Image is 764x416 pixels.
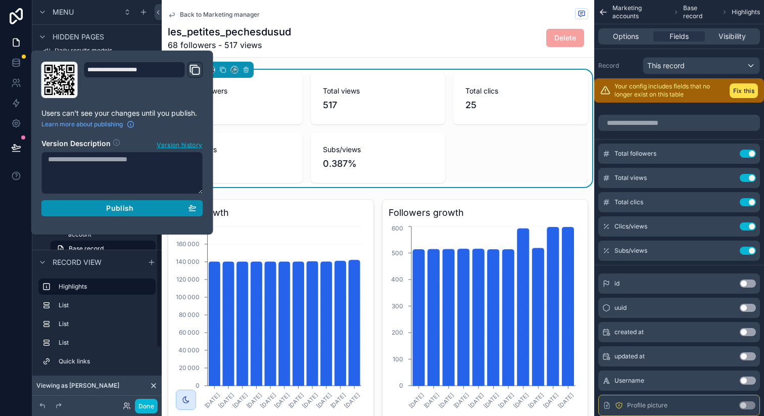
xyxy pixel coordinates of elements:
[180,157,291,171] span: 4.836%
[53,257,102,267] span: Record view
[156,138,203,150] button: Version history
[84,62,203,98] div: Domain and Custom Link
[69,245,104,253] span: Base record
[168,25,291,39] h1: les_petites_pechesdusud
[36,382,119,390] span: Viewing as [PERSON_NAME]
[598,62,639,70] label: Record
[59,320,152,328] label: List
[732,8,760,16] span: Highlights
[180,86,291,96] span: Total followers
[323,157,434,171] span: 0.387%
[135,399,158,413] button: Done
[157,139,202,149] span: Version history
[614,222,647,230] span: Clics/views
[614,150,656,158] span: Total followers
[53,7,74,17] span: Menu
[41,120,135,128] a: Learn more about publishing
[59,357,152,365] label: Quick links
[613,31,639,41] span: Options
[41,108,203,118] p: Users can't see your changes until you publish.
[180,11,260,19] span: Back to Marketing manager
[614,247,647,255] span: Subs/views
[168,11,260,19] a: Back to Marketing manager
[41,138,111,150] h2: Version Description
[612,4,669,20] span: Marketing accounts
[614,174,647,182] span: Total views
[614,328,644,336] span: created at
[323,86,434,96] span: Total views
[51,241,156,257] a: Base record
[323,145,434,155] span: Subs/views
[180,98,291,112] span: 68
[41,200,203,216] button: Publish
[614,198,643,206] span: Total clics
[614,82,726,99] p: Your config includes fields that no longer exist on this table
[465,98,576,112] span: 25
[719,31,746,41] span: Visibility
[59,283,148,291] label: Highlights
[465,86,576,96] span: Total clics
[647,61,685,71] span: This record
[106,204,133,213] span: Publish
[670,31,689,41] span: Fields
[168,39,291,51] span: 68 followers - 517 views
[730,83,758,98] button: Fix this
[614,280,619,288] span: id
[614,377,644,385] span: Username
[323,98,434,112] span: 517
[53,32,104,42] span: Hidden pages
[643,57,760,74] button: This record
[59,301,152,309] label: List
[180,145,291,155] span: Clics/views
[614,352,645,360] span: updated at
[41,120,123,128] span: Learn more about publishing
[59,339,152,347] label: List
[683,4,718,20] span: Base record
[614,304,627,312] span: uuid
[32,274,162,380] div: scrollable content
